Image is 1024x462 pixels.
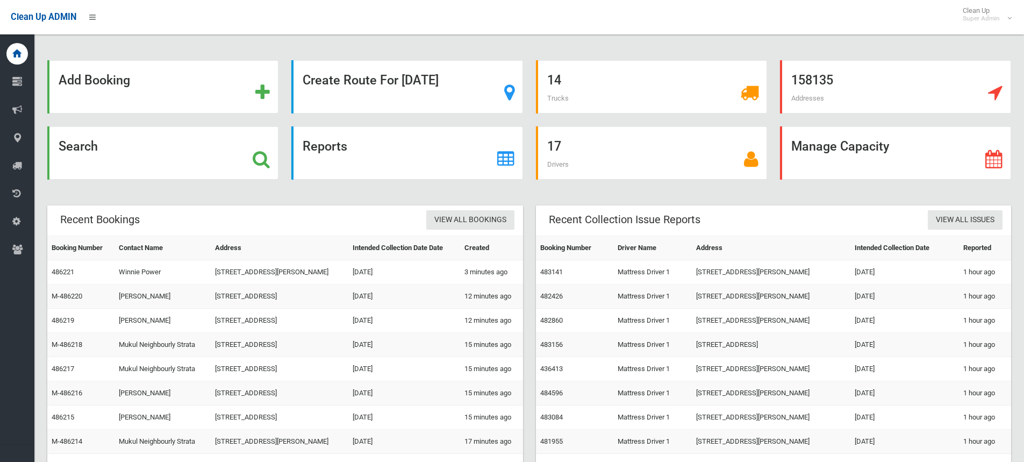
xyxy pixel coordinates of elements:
[536,236,613,260] th: Booking Number
[211,406,348,430] td: [STREET_ADDRESS]
[52,365,74,373] a: 486217
[47,209,153,230] header: Recent Bookings
[291,126,522,180] a: Reports
[52,292,82,300] a: M-486220
[547,73,561,88] strong: 14
[52,340,82,349] a: M-486218
[47,126,278,180] a: Search
[114,260,210,285] td: Winnie Power
[540,340,563,349] a: 483156
[348,381,460,406] td: [DATE]
[348,406,460,430] td: [DATE]
[47,60,278,113] a: Add Booking
[211,333,348,357] td: [STREET_ADDRESS]
[613,406,692,430] td: Mattress Driver 1
[348,357,460,381] td: [DATE]
[52,268,74,276] a: 486221
[850,236,958,260] th: Intended Collection Date
[348,260,460,285] td: [DATE]
[460,430,522,454] td: 17 minutes ago
[692,260,850,285] td: [STREET_ADDRESS][PERSON_NAME]
[114,357,210,381] td: Mukul Neighbourly Strata
[850,285,958,309] td: [DATE]
[460,236,522,260] th: Created
[114,236,210,260] th: Contact Name
[211,236,348,260] th: Address
[540,365,563,373] a: 436413
[211,285,348,309] td: [STREET_ADDRESS]
[460,260,522,285] td: 3 minutes ago
[957,6,1011,23] span: Clean Up
[928,210,1002,230] a: View All Issues
[791,94,824,102] span: Addresses
[211,260,348,285] td: [STREET_ADDRESS][PERSON_NAME]
[460,333,522,357] td: 15 minutes ago
[959,333,1011,357] td: 1 hour ago
[540,268,563,276] a: 483141
[460,309,522,333] td: 12 minutes ago
[963,15,1000,23] small: Super Admin
[850,333,958,357] td: [DATE]
[613,357,692,381] td: Mattress Driver 1
[692,333,850,357] td: [STREET_ADDRESS]
[959,309,1011,333] td: 1 hour ago
[348,430,460,454] td: [DATE]
[613,381,692,406] td: Mattress Driver 1
[613,430,692,454] td: Mattress Driver 1
[536,126,767,180] a: 17 Drivers
[348,285,460,309] td: [DATE]
[114,381,210,406] td: [PERSON_NAME]
[59,73,130,88] strong: Add Booking
[959,260,1011,285] td: 1 hour ago
[536,60,767,113] a: 14 Trucks
[540,292,563,300] a: 482426
[613,309,692,333] td: Mattress Driver 1
[692,430,850,454] td: [STREET_ADDRESS][PERSON_NAME]
[52,316,74,324] a: 486219
[547,94,569,102] span: Trucks
[791,139,889,154] strong: Manage Capacity
[613,236,692,260] th: Driver Name
[211,430,348,454] td: [STREET_ADDRESS][PERSON_NAME]
[540,413,563,421] a: 483084
[114,430,210,454] td: Mukul Neighbourly Strata
[959,357,1011,381] td: 1 hour ago
[114,285,210,309] td: [PERSON_NAME]
[59,139,98,154] strong: Search
[460,285,522,309] td: 12 minutes ago
[52,389,82,397] a: M-486216
[780,126,1011,180] a: Manage Capacity
[114,406,210,430] td: [PERSON_NAME]
[850,381,958,406] td: [DATE]
[114,309,210,333] td: [PERSON_NAME]
[348,236,460,260] th: Intended Collection Date Date
[850,357,958,381] td: [DATE]
[959,236,1011,260] th: Reported
[460,406,522,430] td: 15 minutes ago
[850,430,958,454] td: [DATE]
[780,60,1011,113] a: 158135 Addresses
[52,413,74,421] a: 486215
[692,236,850,260] th: Address
[692,285,850,309] td: [STREET_ADDRESS][PERSON_NAME]
[850,260,958,285] td: [DATE]
[211,309,348,333] td: [STREET_ADDRESS]
[540,389,563,397] a: 484596
[540,437,563,445] a: 481955
[547,160,569,168] span: Drivers
[52,437,82,445] a: M-486214
[613,260,692,285] td: Mattress Driver 1
[959,406,1011,430] td: 1 hour ago
[47,236,114,260] th: Booking Number
[613,333,692,357] td: Mattress Driver 1
[850,406,958,430] td: [DATE]
[613,285,692,309] td: Mattress Driver 1
[303,73,439,88] strong: Create Route For [DATE]
[536,209,713,230] header: Recent Collection Issue Reports
[692,309,850,333] td: [STREET_ADDRESS][PERSON_NAME]
[850,309,958,333] td: [DATE]
[959,430,1011,454] td: 1 hour ago
[303,139,347,154] strong: Reports
[211,381,348,406] td: [STREET_ADDRESS]
[791,73,833,88] strong: 158135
